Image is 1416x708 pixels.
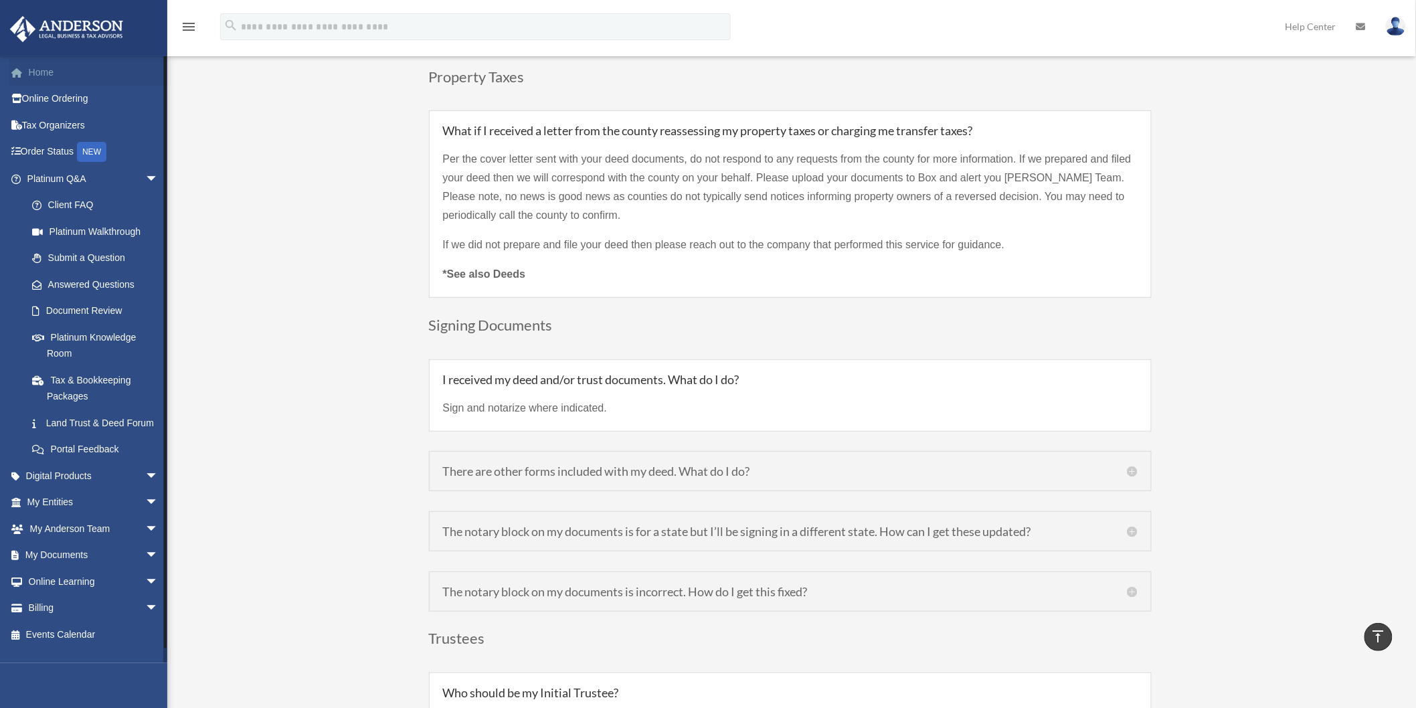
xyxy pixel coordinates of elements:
[443,586,1138,598] h5: The notary block on my documents is incorrect. How do I get this fixed?
[145,489,172,517] span: arrow_drop_down
[77,142,106,162] div: NEW
[443,150,1138,236] p: Per the cover letter sent with your deed documents, do not respond to any requests from the count...
[224,18,238,33] i: search
[6,16,127,42] img: Anderson Advisors Platinum Portal
[145,165,172,193] span: arrow_drop_down
[145,542,172,569] span: arrow_drop_down
[19,245,179,272] a: Submit a Question
[181,19,197,35] i: menu
[443,236,1138,265] p: If we did not prepare and file your deed then please reach out to the company that performed this...
[19,367,179,410] a: Tax & Bookkeeping Packages
[145,515,172,543] span: arrow_drop_down
[145,595,172,622] span: arrow_drop_down
[9,595,179,622] a: Billingarrow_drop_down
[9,462,179,489] a: Digital Productsarrow_drop_down
[429,318,1152,339] h3: Signing Documents
[9,568,179,595] a: Online Learningarrow_drop_down
[443,268,526,280] strong: *See also Deeds
[19,324,179,367] a: Platinum Knowledge Room
[429,70,1152,91] h3: Property Taxes
[9,139,179,166] a: Order StatusNEW
[145,462,172,490] span: arrow_drop_down
[429,631,1152,652] h3: Trustees
[19,410,172,436] a: Land Trust & Deed Forum
[9,542,179,569] a: My Documentsarrow_drop_down
[443,687,1138,699] h5: Who should be my Initial Trustee?
[19,436,179,463] a: Portal Feedback
[19,218,179,245] a: Platinum Walkthrough
[443,465,1138,477] h5: There are other forms included with my deed. What do I do?
[1386,17,1406,36] img: User Pic
[9,112,179,139] a: Tax Organizers
[9,515,179,542] a: My Anderson Teamarrow_drop_down
[181,23,197,35] a: menu
[19,298,179,325] a: Document Review
[9,489,179,516] a: My Entitiesarrow_drop_down
[9,59,179,86] a: Home
[443,373,1138,385] h5: I received my deed and/or trust documents. What do I do?
[1364,623,1393,651] a: vertical_align_top
[443,124,1138,137] h5: What if I received a letter from the county reassessing my property taxes or charging me transfer...
[9,86,179,112] a: Online Ordering
[9,621,179,648] a: Events Calendar
[19,271,179,298] a: Answered Questions
[443,525,1138,537] h5: The notary block on my documents is for a state but I’ll be signing in a different state. How can...
[19,192,179,219] a: Client FAQ
[145,568,172,596] span: arrow_drop_down
[443,399,1138,418] p: Sign and notarize where indicated.
[1370,628,1387,644] i: vertical_align_top
[9,165,179,192] a: Platinum Q&Aarrow_drop_down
